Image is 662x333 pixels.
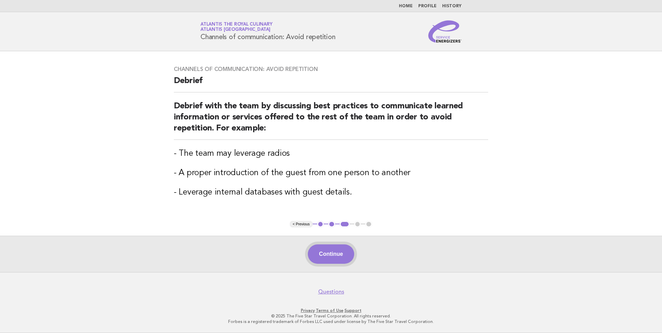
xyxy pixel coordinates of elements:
button: Continue [308,244,354,264]
h2: Debrief [174,75,488,92]
a: History [442,4,462,8]
button: 2 [328,221,335,228]
button: < Previous [290,221,312,228]
p: · · [119,308,543,313]
a: Questions [318,288,344,295]
h3: - A proper introduction of the guest from one person to another [174,168,488,179]
a: Terms of Use [316,308,343,313]
h2: Debrief with the team by discussing best practices to communicate learned information or services... [174,101,488,140]
span: Atlantis [GEOGRAPHIC_DATA] [200,28,270,32]
a: Support [345,308,361,313]
h3: - The team may leverage radios [174,148,488,159]
a: Atlantis the Royal CulinaryAtlantis [GEOGRAPHIC_DATA] [200,22,272,32]
p: Forbes is a registered trademark of Forbes LLC used under license by The Five Star Travel Corpora... [119,319,543,324]
p: © 2025 The Five Star Travel Corporation. All rights reserved. [119,313,543,319]
button: 3 [340,221,350,228]
h3: - Leverage internal databases with guest details. [174,187,488,198]
h3: Channels of communication: Avoid repetition [174,66,488,73]
h1: Channels of communication: Avoid repetition [200,22,335,40]
a: Home [399,4,413,8]
img: Service Energizers [428,20,462,43]
a: Privacy [301,308,315,313]
button: 1 [317,221,324,228]
a: Profile [418,4,437,8]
